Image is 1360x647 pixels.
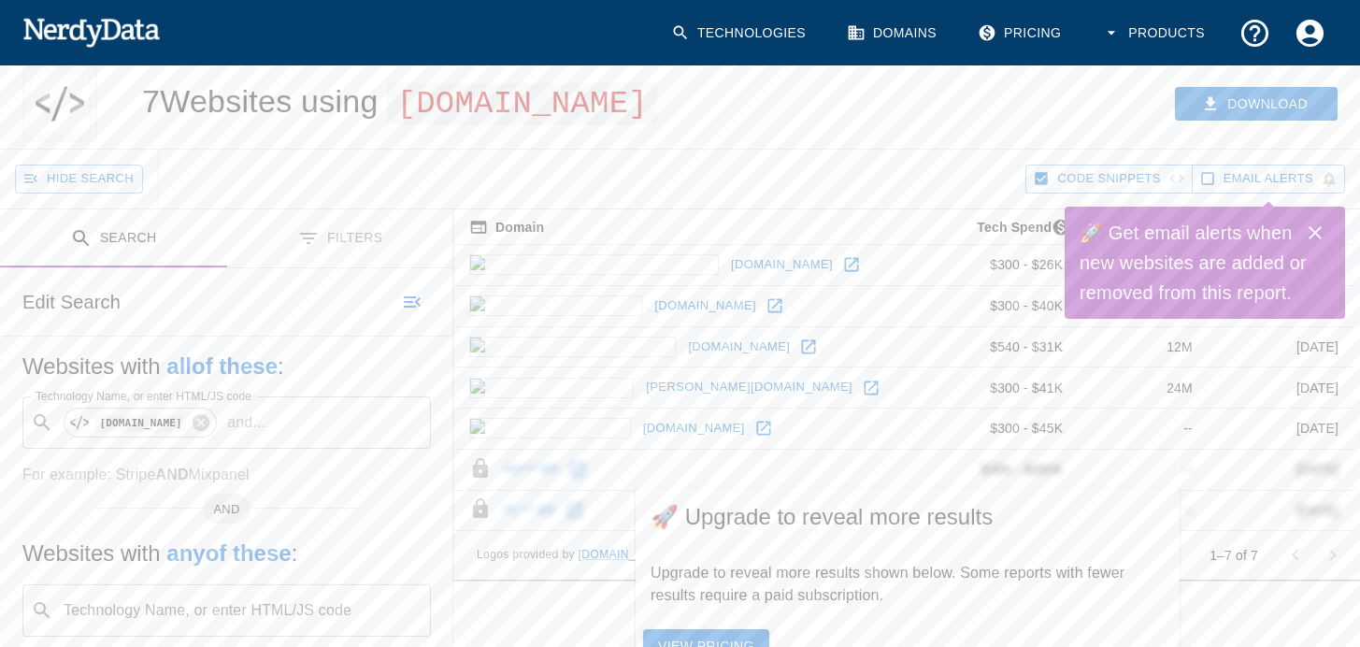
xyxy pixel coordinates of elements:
[837,251,866,279] a: Open masterbagbaby.com.br in new window
[941,245,1078,286] td: $300 - $26K
[220,411,273,434] p: and ...
[966,6,1076,61] a: Pricing
[1282,6,1338,61] button: Account Settings
[469,418,631,439] img: coletivx.com icon
[650,292,761,321] a: [DOMAIN_NAME]
[1091,6,1220,61] button: Products
[857,374,885,402] a: Open latika.com.br in new window
[579,548,684,561] a: [DOMAIN_NAME]
[750,414,778,442] a: Open coletivx.com in new window
[1175,87,1338,122] button: Download
[1208,326,1353,367] td: [DATE]
[469,378,634,398] img: latika.com.br icon
[1208,409,1353,450] td: [DATE]
[641,373,857,402] a: [PERSON_NAME][DOMAIN_NAME]
[1057,168,1160,190] span: Hide Code Snippets
[469,295,642,316] img: pretorian.com icon
[1025,165,1192,194] button: Hide Code Snippets
[952,216,1078,238] span: The estimated minimum and maximum annual tech spend each webpage has, based on the free, freemium...
[22,539,431,568] h5: Websites with :
[227,209,454,268] button: Filters
[1296,214,1334,252] button: Close
[1210,546,1258,565] p: 1–7 of 7
[203,500,251,519] span: AND
[22,352,431,381] h5: Websites with :
[683,333,795,362] a: [DOMAIN_NAME]
[1080,218,1308,308] h6: 🚀 Get email alerts when new websites are added or removed from this report.
[1227,6,1282,61] button: Support and Documentation
[660,6,821,61] a: Technologies
[651,502,1165,532] span: 🚀 Upgrade to reveal more results
[651,562,1165,607] p: Upgrade to reveal more results shown below. Some reports with fewer results require a paid subscr...
[941,326,1078,367] td: $540 - $31K
[469,337,676,357] img: veromobili.com.br icon
[469,216,544,238] span: The registered domain name (i.e. "nerdydata.com").
[638,414,750,443] a: [DOMAIN_NAME]
[95,415,186,431] code: [DOMAIN_NAME]
[1192,165,1345,194] button: Get email alerts with newly found website results. Click to enable.
[795,333,823,361] a: Open veromobili.com.br in new window
[1208,367,1353,409] td: [DATE]
[22,464,431,486] p: For example: Stripe Mixpanel
[36,388,251,404] label: Technology Name, or enter HTML/JS code
[1224,168,1313,190] span: Get email alerts with newly found website results. Click to enable.
[15,165,143,194] button: Hide Search
[1078,409,1208,450] td: --
[31,66,89,141] img: "alfinet.com.br" logo
[941,409,1078,450] td: $300 - $45K
[1078,326,1208,367] td: 12M
[166,540,291,566] b: any of these
[166,353,278,379] b: all of these
[142,83,657,119] h1: 7 Websites using
[387,83,657,125] span: [DOMAIN_NAME]
[941,367,1078,409] td: $300 - $41K
[836,6,952,61] a: Domains
[761,292,789,320] a: Open pretorian.com in new window
[726,251,837,280] a: [DOMAIN_NAME]
[1267,549,1338,620] iframe: Drift Widget Chat Controller
[22,287,121,317] h6: Edit Search
[22,13,160,50] img: NerdyData.com
[1078,367,1208,409] td: 24M
[941,285,1078,326] td: $300 - $40K
[155,467,188,482] b: AND
[477,546,684,565] span: Logos provided by
[64,408,217,438] div: [DOMAIN_NAME]
[469,254,719,275] img: masterbagbaby.com.br icon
